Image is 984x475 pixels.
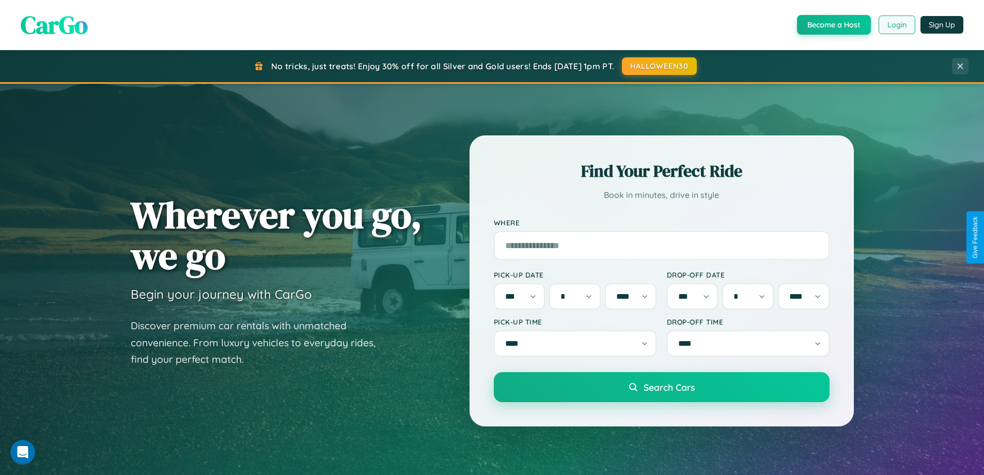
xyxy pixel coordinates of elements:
[131,317,389,368] p: Discover premium car rentals with unmatched convenience. From luxury vehicles to everyday rides, ...
[494,270,657,279] label: Pick-up Date
[131,194,422,276] h1: Wherever you go, we go
[494,372,830,402] button: Search Cars
[494,160,830,182] h2: Find Your Perfect Ride
[131,286,312,302] h3: Begin your journey with CarGo
[920,16,963,34] button: Sign Up
[271,61,614,71] span: No tricks, just treats! Enjoy 30% off for all Silver and Gold users! Ends [DATE] 1pm PT.
[667,317,830,326] label: Drop-off Time
[494,218,830,227] label: Where
[644,381,695,393] span: Search Cars
[21,8,88,42] span: CarGo
[494,188,830,203] p: Book in minutes, drive in style
[10,440,35,465] iframe: Intercom live chat
[667,270,830,279] label: Drop-off Date
[494,317,657,326] label: Pick-up Time
[972,217,979,258] div: Give Feedback
[797,15,871,35] button: Become a Host
[622,57,697,75] button: HALLOWEEN30
[879,16,915,34] button: Login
